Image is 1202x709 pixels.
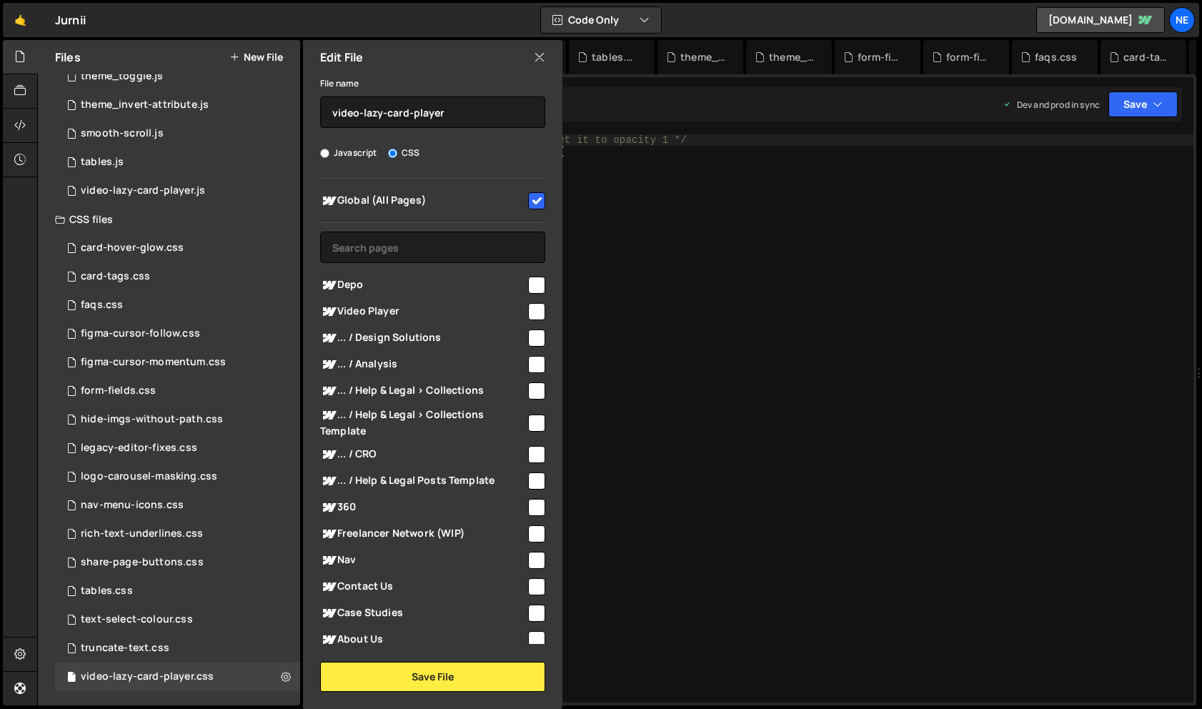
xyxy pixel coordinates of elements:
span: Depo [320,277,526,294]
span: Global (All Pages) [320,192,526,209]
span: Video Player [320,303,526,320]
div: figma-cursor-momentum.css [81,356,226,369]
div: CSS files [38,205,300,234]
div: theme_toggle.js [81,70,163,83]
label: CSS [388,146,419,160]
input: Search pages [320,232,545,263]
span: Nav [320,552,526,569]
div: nav-menu-icons.css [81,499,184,512]
div: 16694/47249.css [55,577,300,605]
span: ... / Analysis [320,356,526,373]
span: ... / Help & Legal > Collections [320,382,526,400]
label: File name [320,76,359,91]
a: 🤙 [3,3,38,37]
div: card-tags.css [1123,50,1169,64]
div: 16694/45729.css [55,462,300,491]
div: video-lazy-card-player.css [81,670,214,683]
div: 16694/47139.css [55,434,300,462]
div: tables.css [592,50,637,64]
div: faqs.css [81,299,123,312]
div: 16694/45897.css [55,663,300,691]
div: Jurnii [55,11,86,29]
h2: Files [55,49,81,65]
div: theme_invert-attribute.js [81,99,209,111]
div: figma-cursor-follow.css [81,327,200,340]
span: 360 [320,499,526,516]
div: 16694/45746.css [55,291,300,319]
div: 16694/48155.css [55,548,300,577]
div: 16694/45728.css [55,634,300,663]
div: form-fields.js [858,50,903,64]
div: text-select-colour.css [81,613,193,626]
span: Contact Us [320,578,526,595]
input: CSS [388,149,397,158]
input: Name [320,96,545,128]
span: About Us [320,631,526,648]
div: legacy-editor-fixes.css [81,442,197,455]
div: 16694/45896.js [55,177,300,205]
input: Javascript [320,149,329,158]
span: Freelancer Network (WIP) [320,525,526,542]
div: 16694/47812.css [55,605,300,634]
div: 16694/46743.css [55,319,300,348]
div: hide-imgs-without-path.css [81,413,223,426]
div: tables.js [81,156,124,169]
div: 16694/45609.js [55,119,300,148]
div: smooth-scroll.js [81,127,164,140]
div: logo-carousel-masking.css [81,470,217,483]
button: Save File [320,662,545,692]
span: ... / CRO [320,446,526,463]
span: ... / Design Solutions [320,329,526,347]
div: 16694/47633.css [55,234,300,262]
div: 16694/47813.js [55,62,300,91]
button: Save [1108,91,1178,117]
div: 16694/47252.css [55,348,300,377]
div: 16694/45610.css [55,520,300,548]
span: ... / Help & Legal Posts Template [320,472,526,490]
span: ... / Help & Legal > Collections Template [320,407,526,438]
div: 16694/46553.js [55,91,300,119]
span: Case Studies [320,605,526,622]
div: share-page-buttons.css [81,556,204,569]
div: 16694/46845.css [55,262,300,291]
div: theme_toggle.js [680,50,726,64]
div: Dev and prod in sync [1003,99,1100,111]
div: 16694/47250.js [55,148,300,177]
div: video-lazy-card-player.js [81,184,205,197]
a: [DOMAIN_NAME] [1036,7,1165,33]
div: rich-text-underlines.css [81,527,203,540]
div: 16694/46218.css [55,491,300,520]
div: 16694/45748.css [55,377,300,405]
div: 16694/46846.css [55,405,300,434]
div: card-tags.css [81,270,150,283]
button: New File [229,51,283,63]
div: tables.css [81,585,133,598]
a: Ne [1169,7,1195,33]
div: truncate-text.css [81,642,169,655]
div: form-fields.css [81,385,156,397]
label: Javascript [320,146,377,160]
div: faqs.css [1035,50,1077,64]
h2: Edit File [320,49,363,65]
button: Code Only [541,7,661,33]
div: theme_invert-attribute.js [769,50,815,64]
div: form-fields.css [946,50,992,64]
div: card-hover-glow.css [81,242,184,254]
